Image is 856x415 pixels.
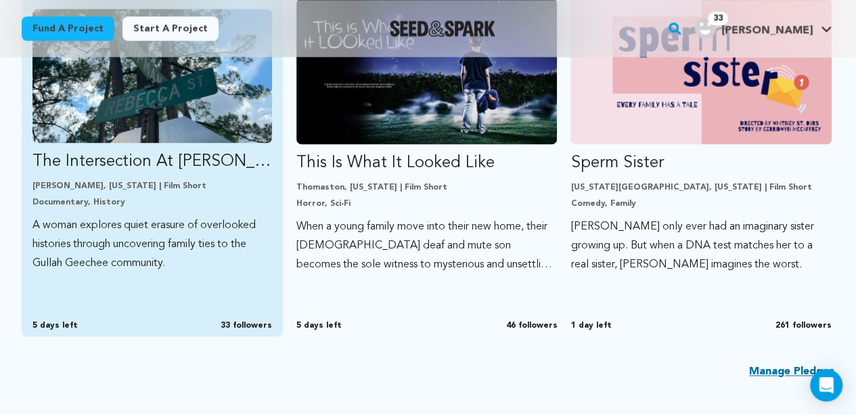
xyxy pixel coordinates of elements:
[721,25,813,36] span: [PERSON_NAME]
[570,198,832,209] p: Comedy, Family
[296,217,558,274] p: When a young family move into their new home, their [DEMOGRAPHIC_DATA] deaf and mute son becomes ...
[32,181,272,192] p: [PERSON_NAME], [US_STATE] | Film Short
[570,217,832,274] p: [PERSON_NAME] only ever had an imaginary sister growing up. But when a DNA test matches her to a ...
[32,197,272,208] p: Documentary, History
[32,216,272,273] p: A woman explores quiet erasure of overlooked histories through uncovering family ties to the Gull...
[570,152,832,174] p: Sperm Sister
[692,14,834,43] span: Deitrah T.'s Profile
[122,16,219,41] a: Start a project
[32,320,78,331] span: 5 days left
[775,320,832,331] span: 261 followers
[390,20,496,37] a: Seed&Spark Homepage
[692,14,834,39] a: Deitrah T.'s Profile
[749,364,834,380] a: Manage Pledges
[694,17,813,39] div: Deitrah T.'s Profile
[296,152,558,174] p: This Is What It Looked Like
[570,320,611,331] span: 1 day left
[296,320,342,331] span: 5 days left
[390,20,496,37] img: Seed&Spark Logo Dark Mode
[708,12,728,25] span: 33
[22,16,114,41] a: Fund a project
[32,9,272,273] a: Fund The Intersection At Rebecca Street And Shipman Avenue
[694,17,716,39] img: user.png
[810,369,842,401] div: Open Intercom Messenger
[32,151,272,173] p: The Intersection At [PERSON_NAME][GEOGRAPHIC_DATA][PERSON_NAME]
[296,198,558,209] p: Horror, Sci-Fi
[505,320,557,331] span: 46 followers
[570,182,832,193] p: [US_STATE][GEOGRAPHIC_DATA], [US_STATE] | Film Short
[221,320,272,331] span: 33 followers
[296,182,558,193] p: Thomaston, [US_STATE] | Film Short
